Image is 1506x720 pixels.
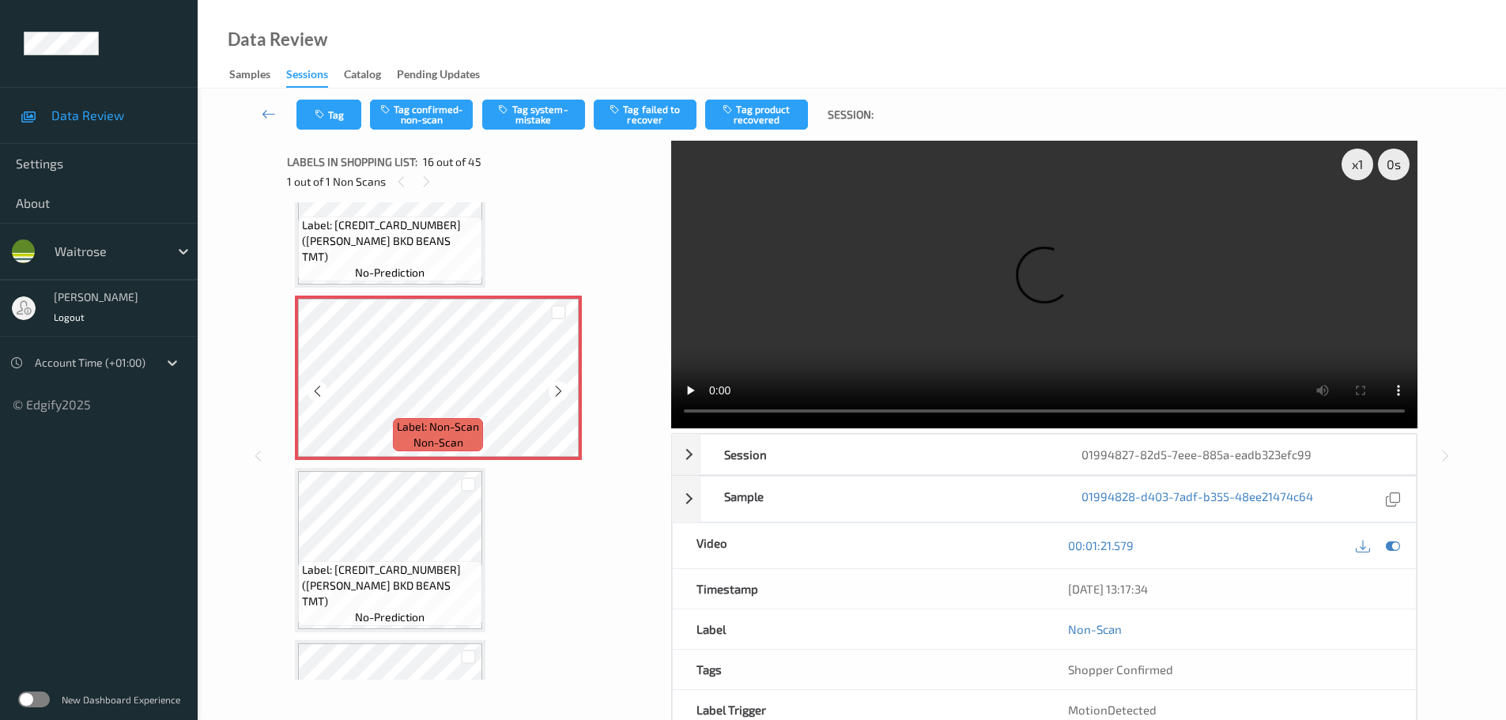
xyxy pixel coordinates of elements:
div: Timestamp [673,569,1044,609]
span: Shopper Confirmed [1068,662,1173,677]
button: Tag [296,100,361,130]
div: 01994827-82d5-7eee-885a-eadb323efc99 [1058,435,1415,474]
span: no-prediction [355,609,425,625]
div: Video [673,523,1044,568]
span: Label: [CREDIT_CARD_NUMBER] ([PERSON_NAME] BKD BEANS TMT) [302,562,478,609]
div: Session01994827-82d5-7eee-885a-eadb323efc99 [672,434,1417,475]
a: Pending Updates [397,64,496,86]
div: [DATE] 13:17:34 [1068,581,1392,597]
span: Session: [828,107,874,123]
div: Samples [229,66,270,86]
span: Label: Non-Scan [397,419,479,435]
span: no-prediction [355,265,425,281]
span: 16 out of 45 [423,154,481,170]
div: Pending Updates [397,66,480,86]
div: Label [673,609,1044,649]
div: Sample01994828-d403-7adf-b355-48ee21474c64 [672,476,1417,522]
span: Label: [CREDIT_CARD_NUMBER] ([PERSON_NAME] BKD BEANS TMT) [302,217,478,265]
div: x 1 [1342,149,1373,180]
span: Labels in shopping list: [287,154,417,170]
div: Sessions [286,66,328,88]
a: Non-Scan [1068,621,1122,637]
div: Sample [700,477,1058,522]
div: 1 out of 1 Non Scans [287,172,660,191]
a: Sessions [286,64,344,88]
div: Catalog [344,66,381,86]
button: Tag system-mistake [482,100,585,130]
div: Session [700,435,1058,474]
button: Tag failed to recover [594,100,696,130]
div: 0 s [1378,149,1410,180]
div: Data Review [228,32,327,47]
button: Tag confirmed-non-scan [370,100,473,130]
button: Tag product recovered [705,100,808,130]
span: non-scan [413,435,463,450]
a: Catalog [344,64,397,86]
div: Tags [673,650,1044,689]
a: 00:01:21.579 [1068,537,1134,553]
a: Samples [229,64,286,86]
a: 01994828-d403-7adf-b355-48ee21474c64 [1081,488,1313,510]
